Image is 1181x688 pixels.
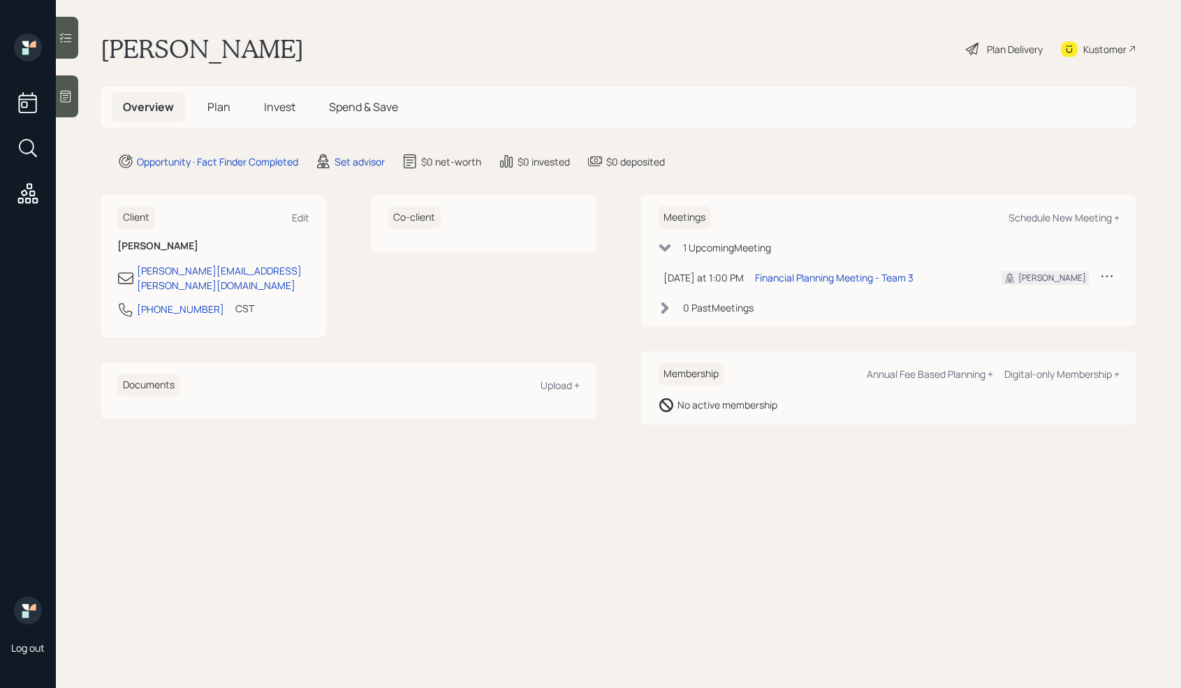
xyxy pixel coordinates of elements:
[292,211,309,224] div: Edit
[421,154,481,169] div: $0 net-worth
[541,379,580,392] div: Upload +
[137,263,309,293] div: [PERSON_NAME][EMAIL_ADDRESS][PERSON_NAME][DOMAIN_NAME]
[683,300,754,315] div: 0 Past Meeting s
[14,596,42,624] img: retirable_logo.png
[867,367,993,381] div: Annual Fee Based Planning +
[606,154,665,169] div: $0 deposited
[123,99,174,115] span: Overview
[755,270,914,285] div: Financial Planning Meeting - Team 3
[329,99,398,115] span: Spend & Save
[1008,211,1120,224] div: Schedule New Meeting +
[518,154,570,169] div: $0 invested
[677,397,777,412] div: No active membership
[101,34,304,64] h1: [PERSON_NAME]
[137,154,298,169] div: Opportunity · Fact Finder Completed
[117,374,180,397] h6: Documents
[388,206,441,229] h6: Co-client
[117,240,309,252] h6: [PERSON_NAME]
[987,42,1043,57] div: Plan Delivery
[1083,42,1127,57] div: Kustomer
[207,99,230,115] span: Plan
[117,206,155,229] h6: Client
[1018,272,1086,284] div: [PERSON_NAME]
[1004,367,1120,381] div: Digital-only Membership +
[235,301,254,316] div: CST
[137,302,224,316] div: [PHONE_NUMBER]
[335,154,385,169] div: Set advisor
[658,206,711,229] h6: Meetings
[658,363,724,386] h6: Membership
[264,99,295,115] span: Invest
[663,270,744,285] div: [DATE] at 1:00 PM
[683,240,771,255] div: 1 Upcoming Meeting
[11,641,45,654] div: Log out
